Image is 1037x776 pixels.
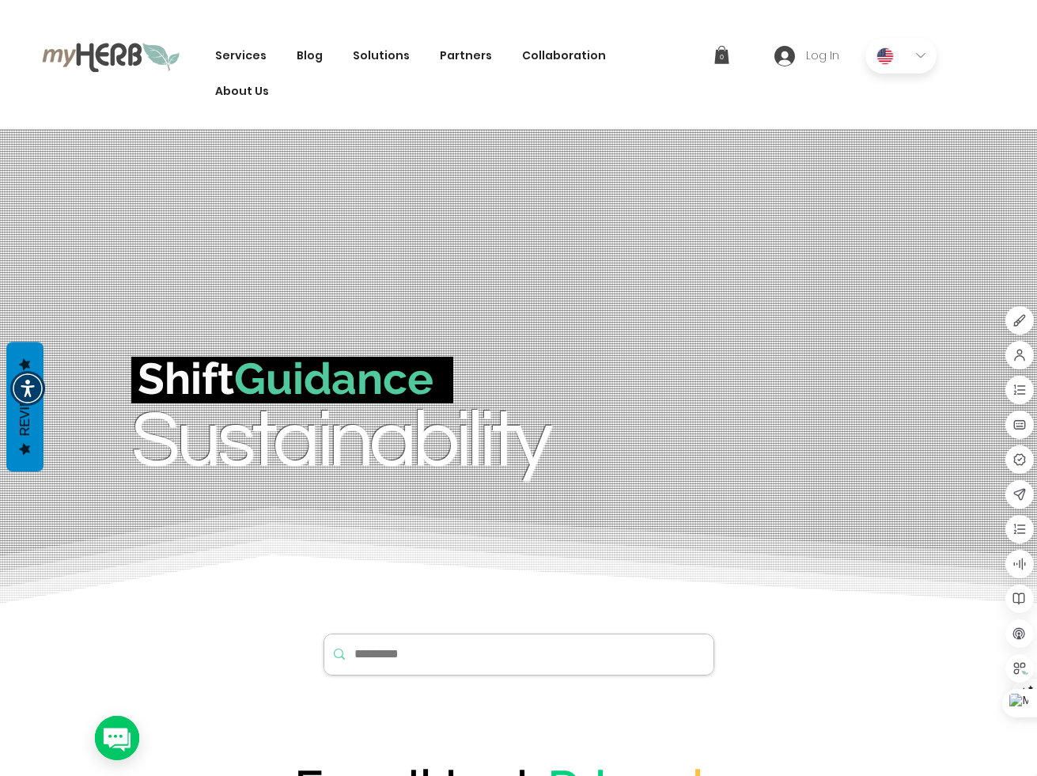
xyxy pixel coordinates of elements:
[345,41,418,70] div: Solutions
[876,47,894,65] img: English
[714,46,729,64] a: Cart with 0 items
[432,41,500,70] a: Partners
[215,47,267,64] span: Services
[763,41,850,71] button: Log In
[297,47,323,64] span: Blog
[42,40,180,72] img: myHerb Logo
[865,38,937,74] div: Language Selector: English
[353,47,410,64] span: Solutions
[514,41,614,70] a: Collaboration
[131,400,549,482] span: Sustainability
[440,47,492,64] span: Partners
[215,83,269,100] span: About Us
[354,634,680,675] input: Search...
[234,353,433,404] span: Guidance
[855,708,1037,776] iframe: Wix Chat
[138,353,234,404] span: Shift
[800,48,845,64] span: Log In
[6,342,44,471] button: Reviews
[10,371,45,406] div: Accessibility Menu
[207,41,696,106] nav: Site
[522,47,606,64] span: Collaboration
[207,77,277,106] a: About Us
[207,41,274,70] a: Services
[719,53,723,61] text: 0
[289,41,331,70] a: Blog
